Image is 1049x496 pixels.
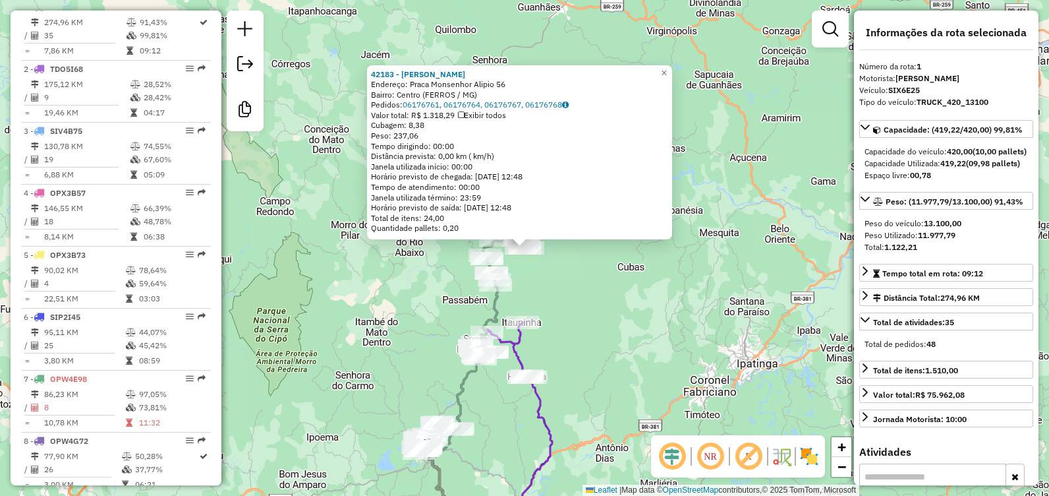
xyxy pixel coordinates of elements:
div: Janela utilizada término: 23:59 [371,193,668,203]
i: % de utilização do peso [130,204,140,212]
td: 03:03 [138,292,205,305]
td: = [24,106,30,119]
strong: (09,98 pallets) [966,158,1020,168]
strong: R$ 75.962,08 [915,390,965,400]
strong: 1 [917,61,921,71]
span: 6 - [24,312,80,322]
div: Map data © contributors,© 2025 TomTom, Microsoft [582,485,859,496]
a: OpenStreetMap [663,485,719,495]
span: Tempo total em rota: 09:12 [882,268,983,278]
i: Tempo total em rota [126,419,132,427]
td: 86,23 KM [43,388,125,401]
em: Rota exportada [198,189,206,197]
span: Capacidade: (419,22/420,00) 99,81% [884,125,1023,135]
strong: 420,00 [947,146,973,156]
td: = [24,168,30,181]
strong: TRUCK_420_13100 [917,97,988,107]
td: 37,77% [134,463,198,476]
i: % de utilização da cubagem [130,218,140,226]
div: Distância Total: [873,292,980,304]
h4: Informações da rota selecionada [859,26,1033,39]
strong: [PERSON_NAME] [895,73,959,83]
span: Total de atividades: [873,317,954,327]
div: Tipo do veículo: [859,96,1033,108]
td: 91,43% [139,16,198,29]
td: / [24,277,30,290]
td: / [24,463,30,476]
i: % de utilização da cubagem [126,280,136,288]
div: Capacidade: (419,22/420,00) 99,81% [859,140,1033,187]
td: 10,78 KM [43,416,125,429]
span: Exibir todos [458,110,506,120]
div: Peso Utilizado: [865,230,1028,241]
strong: 419,22 [940,158,966,168]
em: Opções [186,189,194,197]
td: 67,60% [143,153,206,166]
div: Total de itens: [873,365,958,377]
td: 9 [43,91,130,104]
span: SIP2I45 [50,312,80,322]
td: 45,42% [138,339,205,352]
em: Rota exportada [198,251,206,259]
span: Peso: (11.977,79/13.100,00) 91,43% [886,197,1023,206]
i: Tempo total em rota [127,47,133,55]
div: Endereço: Praca Monsenhor Alipio 56 [371,79,668,90]
span: | [619,485,621,495]
em: Opções [186,313,194,321]
i: Total de Atividades [31,342,39,350]
div: Pedidos: [371,100,668,110]
td: 19,46 KM [43,106,130,119]
td: 99,81% [139,29,198,42]
i: Rota otimizada [200,452,208,460]
div: Horário previsto de saída: [DATE] 12:48 [371,202,668,213]
td: 130,78 KM [43,140,130,153]
div: Jornada Motorista: 10:00 [873,414,967,425]
i: % de utilização da cubagem [122,466,132,474]
span: − [837,458,846,475]
td: 66,39% [143,202,206,215]
span: 7 - [24,374,87,384]
td: 04:17 [143,106,206,119]
a: Zoom in [832,437,851,457]
div: Total: [865,241,1028,253]
em: Opções [186,127,194,135]
a: Total de atividades:35 [859,313,1033,330]
strong: 13.100,00 [924,218,961,228]
i: % de utilização da cubagem [130,94,140,102]
i: Total de Atividades [31,404,39,412]
i: Tempo total em rota [130,171,137,179]
td: 3,00 KM [43,478,121,491]
div: Tempo dirigindo: 00:00 [371,141,668,152]
em: Opções [186,375,194,383]
em: Rota exportada [198,375,206,383]
a: 06176761, 06176764, 06176767, 06176768 [403,100,569,109]
td: 08:59 [138,354,205,367]
i: % de utilização do peso [126,328,136,336]
strong: 35 [945,317,954,327]
a: Tempo total em rota: 09:12 [859,264,1033,282]
span: Ocultar deslocamento [656,441,688,472]
div: Motorista: [859,73,1033,84]
span: 5 - [24,250,86,260]
td: 274,96 KM [43,16,126,29]
td: 35 [43,29,126,42]
em: Rota exportada [198,65,206,73]
span: OPW4E98 [50,374,87,384]
td: 28,42% [143,91,206,104]
i: % de utilização da cubagem [130,156,140,164]
span: + [837,439,846,455]
span: TDO5I68 [50,64,83,74]
div: Quantidade pallets: 0,20 [371,223,668,233]
span: Exibir rótulo [733,441,764,472]
img: Fluxo de ruas [771,446,792,467]
em: Opções [186,251,194,259]
i: Tempo total em rota [122,481,128,489]
span: × [661,67,667,78]
td: 6,88 KM [43,168,130,181]
i: Total de Atividades [31,32,39,40]
img: Itabira [416,438,434,455]
span: SIX6E25 [50,2,82,12]
span: 1 - [24,2,82,12]
span: Peso do veículo: [865,218,961,228]
td: = [24,292,30,305]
